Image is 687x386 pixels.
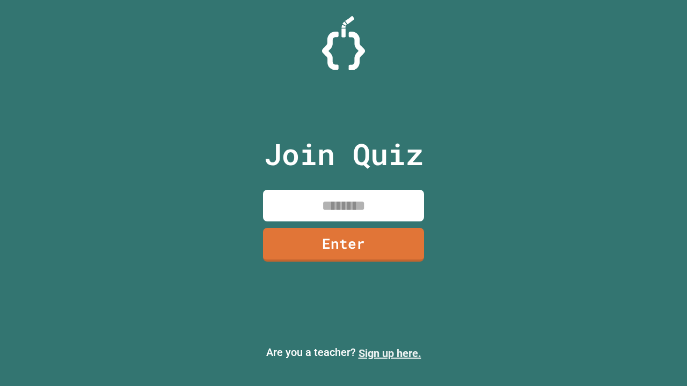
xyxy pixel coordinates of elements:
iframe: chat widget [598,296,676,342]
p: Join Quiz [264,132,423,176]
iframe: chat widget [642,343,676,375]
a: Sign up here. [359,347,421,360]
p: Are you a teacher? [9,344,678,361]
a: Enter [263,228,424,262]
img: Logo.svg [322,16,365,70]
